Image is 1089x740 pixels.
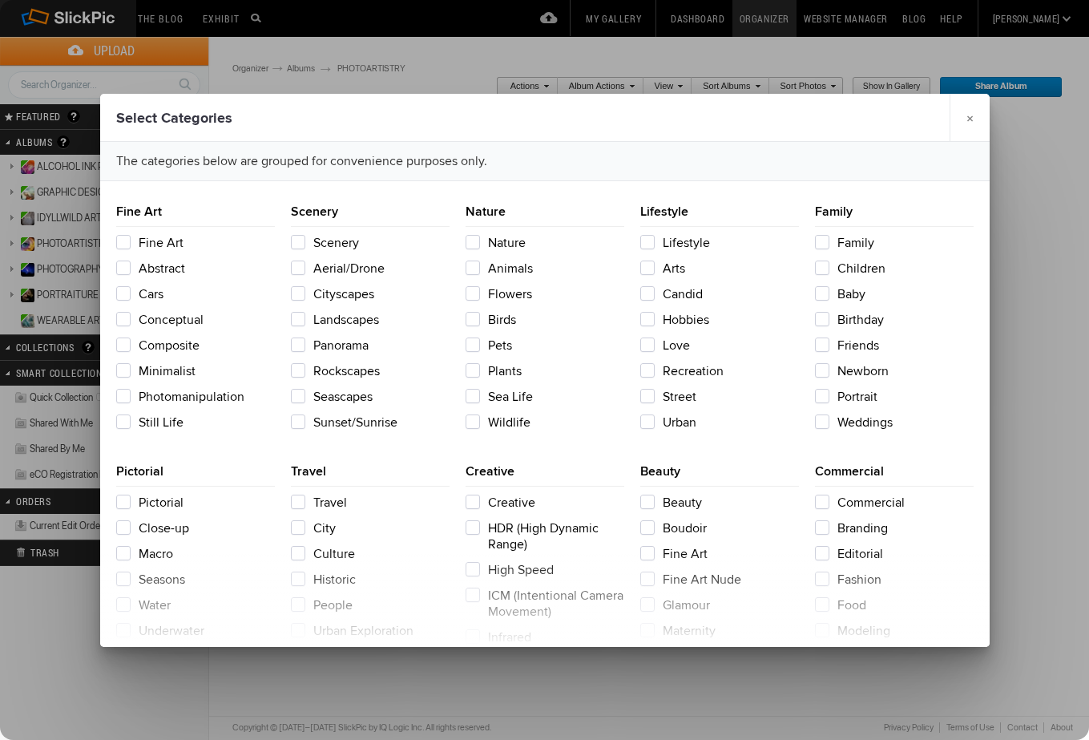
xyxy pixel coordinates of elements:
[831,261,974,277] span: Children
[307,597,450,613] span: People
[307,338,450,354] span: Panorama
[656,546,799,562] span: Fine Art
[482,363,624,379] span: Plants
[307,623,450,639] span: Urban Exploration
[482,261,624,277] span: Animals
[482,414,624,431] span: Wildlife
[656,363,799,379] span: Recreation
[815,197,974,227] div: Family
[291,197,450,227] div: Scenery
[132,572,275,588] span: Seasons
[291,457,450,487] div: Travel
[132,495,275,511] span: Pictorial
[132,261,275,277] span: Abstract
[482,286,624,302] span: Flowers
[831,338,974,354] span: Friends
[482,520,624,552] span: HDR (High Dynamic Range)
[831,572,974,588] span: Fashion
[307,572,450,588] span: Historic
[132,286,275,302] span: Cars
[831,495,974,511] span: Commercial
[116,457,275,487] div: Pictorial
[482,389,624,405] span: Sea Life
[656,261,799,277] span: Arts
[132,546,275,562] span: Macro
[307,546,450,562] span: Culture
[482,562,624,578] span: High Speed
[132,520,275,536] span: Close-up
[831,520,974,536] span: Branding
[831,286,974,302] span: Baby
[656,338,799,354] span: Love
[466,457,624,487] div: Creative
[307,286,450,302] span: Cityscapes
[656,623,799,639] span: Maternity
[307,389,450,405] span: Seascapes
[640,457,799,487] div: Beauty
[466,197,624,227] div: Nature
[656,414,799,431] span: Urban
[831,389,974,405] span: Portrait
[100,142,990,181] div: The categories below are grouped for convenience purposes only.
[132,235,275,251] span: Fine Art
[656,520,799,536] span: Boudoir
[307,312,450,328] span: Landscapes
[656,235,799,251] span: Lifestyle
[656,286,799,302] span: Candid
[132,338,275,354] span: Composite
[307,414,450,431] span: Sunset/Sunrise
[116,197,275,227] div: Fine Art
[132,389,275,405] span: Photomanipulation
[950,94,990,142] a: ×
[307,495,450,511] span: Travel
[831,597,974,613] span: Food
[656,572,799,588] span: Fine Art Nude
[831,363,974,379] span: Newborn
[640,197,799,227] div: Lifestyle
[307,235,450,251] span: Scenery
[815,457,974,487] div: Commercial
[132,312,275,328] span: Conceptual
[656,312,799,328] span: Hobbies
[831,414,974,431] span: Weddings
[307,520,450,536] span: City
[132,597,275,613] span: Water
[482,495,624,511] span: Creative
[831,546,974,562] span: Editorial
[482,338,624,354] span: Pets
[831,312,974,328] span: Birthday
[482,588,624,620] span: ICM (Intentional Camera Movement)
[831,623,974,639] span: Modeling
[656,389,799,405] span: Street
[656,495,799,511] span: Beauty
[132,363,275,379] span: Minimalist
[656,597,799,613] span: Glamour
[831,235,974,251] span: Family
[482,629,624,645] span: Infrared
[116,108,232,127] li: Select Categories
[132,414,275,431] span: Still Life
[307,261,450,277] span: Aerial/Drone
[482,312,624,328] span: Birds
[132,623,275,639] span: Underwater
[307,363,450,379] span: Rockscapes
[482,235,624,251] span: Nature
